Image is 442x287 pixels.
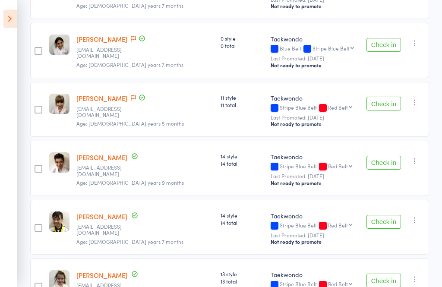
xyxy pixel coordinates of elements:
small: cristinakhoury1@gmail.com [76,165,133,177]
span: 0 total [221,42,264,50]
span: 11 style [221,94,264,101]
div: Taekwondo [271,35,357,44]
div: Stripe Blue Belt [271,223,357,230]
div: Blue Belt [271,46,357,53]
div: Taekwondo [271,271,357,279]
a: [PERSON_NAME] [76,271,127,280]
span: 14 total [221,219,264,227]
img: image1639177040.png [49,212,69,232]
div: Stripe Blue Belt [271,164,357,171]
span: Age: [DEMOGRAPHIC_DATA] years 5 months [76,120,184,127]
div: Taekwondo [271,94,357,103]
span: 14 style [221,212,264,219]
small: shazsmaq@gmail.com [76,224,133,237]
div: Not ready to promote [271,121,357,128]
small: Last Promoted: [DATE] [271,115,357,121]
small: Tinabee80s@hotmail.com [76,47,133,60]
small: Last Promoted: [DATE] [271,233,357,239]
span: 0 style [221,35,264,42]
img: image1685155681.png [49,153,69,173]
div: Taekwondo [271,153,357,161]
span: 14 total [221,160,264,167]
div: Red Belt [328,164,348,169]
span: 13 total [221,278,264,285]
div: Taekwondo [271,212,357,221]
button: Check in [366,38,401,52]
span: Age: [DEMOGRAPHIC_DATA] years 9 months [76,179,184,186]
button: Check in [366,97,401,111]
a: [PERSON_NAME] [76,212,127,221]
img: image1694822596.png [49,94,69,114]
span: Age: [DEMOGRAPHIC_DATA] years 7 months [76,61,183,69]
span: Age: [DEMOGRAPHIC_DATA] years 7 months [76,2,183,9]
span: 14 style [221,153,264,160]
div: Red Belt [328,281,348,287]
span: 13 style [221,271,264,278]
small: Last Promoted: [DATE] [271,56,357,62]
a: [PERSON_NAME] [76,94,127,103]
div: Stripe Blue Belt [271,105,357,112]
div: Not ready to promote [271,62,357,69]
div: Not ready to promote [271,180,357,187]
button: Check in [366,156,401,170]
a: [PERSON_NAME] [76,153,127,162]
div: Red Belt [328,223,348,228]
div: Stripe Blue Belt [313,46,350,51]
div: Not ready to promote [271,239,357,246]
span: 11 total [221,101,264,109]
img: image1726123033.png [49,35,69,55]
button: Check in [366,215,401,229]
div: Red Belt [328,105,348,110]
div: Not ready to promote [271,3,357,10]
a: [PERSON_NAME] [76,35,127,44]
span: Age: [DEMOGRAPHIC_DATA] years 7 months [76,238,183,246]
small: Last Promoted: [DATE] [271,173,357,180]
small: cameronj25a@gmail.com [76,106,133,119]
